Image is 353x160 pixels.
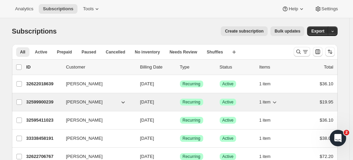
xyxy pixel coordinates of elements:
button: Search and filter results [294,47,310,57]
span: 1 item [259,99,271,105]
span: Shuffles [207,49,223,55]
span: $36.10 [320,81,333,86]
span: Export [311,28,324,34]
span: [DATE] [140,81,154,86]
span: All [20,49,25,55]
span: [PERSON_NAME] [66,117,103,124]
p: 32622018639 [26,81,61,87]
span: $36.10 [320,118,333,123]
button: Create new view [229,47,240,57]
div: 32595411023[PERSON_NAME][DATE]SuccessRecurringSuccessActive1 item$36.10 [26,115,333,125]
div: 33338458191[PERSON_NAME][DATE]SuccessRecurringSuccessActive1 item$38.00 [26,134,333,143]
p: Total [324,64,333,71]
iframe: Intercom live chat [330,130,346,146]
span: 1 item [259,136,271,141]
span: Tools [83,6,94,12]
span: No inventory [135,49,160,55]
span: Recurring [183,154,200,159]
button: Subscriptions [39,4,77,14]
span: Active [35,49,47,55]
button: Analytics [11,4,37,14]
button: 1 item [259,115,278,125]
button: [PERSON_NAME] [62,97,131,108]
span: Needs Review [170,49,197,55]
p: Billing Date [140,64,174,71]
span: 1 item [259,154,271,159]
span: Active [222,136,234,141]
span: [DATE] [140,154,154,159]
span: Recurring [183,99,200,105]
span: Subscriptions [43,6,73,12]
p: 32599900239 [26,99,61,106]
button: 1 item [259,97,278,107]
button: Settings [311,4,342,14]
span: Recurring [183,136,200,141]
span: Settings [321,6,338,12]
button: Export [307,26,328,36]
button: Tools [79,4,105,14]
span: 1 item [259,81,271,87]
span: Cancelled [106,49,125,55]
span: $38.00 [320,136,333,141]
span: [PERSON_NAME] [66,99,103,106]
span: 1 item [259,118,271,123]
span: $72.20 [320,154,333,159]
span: 2 [344,130,349,135]
button: Create subscription [221,26,268,36]
span: $19.95 [320,99,333,104]
span: Paused [82,49,96,55]
p: Status [220,64,254,71]
span: [PERSON_NAME] [66,135,103,142]
div: IDCustomerBilling DateTypeStatusItemsTotal [26,64,333,71]
span: Recurring [183,118,200,123]
button: [PERSON_NAME] [62,78,131,89]
button: Sort the results [325,47,335,57]
div: 32622018639[PERSON_NAME][DATE]SuccessRecurringSuccessActive1 item$36.10 [26,79,333,89]
span: Analytics [15,6,33,12]
span: Help [289,6,298,12]
span: [PERSON_NAME] [66,81,103,87]
span: [PERSON_NAME] [66,153,103,160]
div: 32599900239[PERSON_NAME][DATE]SuccessRecurringSuccessActive1 item$19.95 [26,97,333,107]
div: Items [259,64,294,71]
span: Subscriptions [12,27,57,35]
span: Recurring [183,81,200,87]
span: Active [222,154,234,159]
p: 32595411023 [26,117,61,124]
span: Active [222,118,234,123]
button: [PERSON_NAME] [62,115,131,126]
span: [DATE] [140,99,154,104]
p: Customer [66,64,135,71]
p: ID [26,64,61,71]
span: Bulk updates [275,28,300,34]
span: Prepaid [57,49,72,55]
button: Customize table column order and visibility [313,47,322,57]
span: Active [222,81,234,87]
div: Type [180,64,214,71]
span: [DATE] [140,118,154,123]
button: 1 item [259,134,278,143]
span: [DATE] [140,136,154,141]
button: Help [278,4,309,14]
span: Create subscription [225,28,264,34]
button: 1 item [259,79,278,89]
p: 32622706767 [26,153,61,160]
span: Active [222,99,234,105]
p: 33338458191 [26,135,61,142]
button: Bulk updates [270,26,304,36]
button: [PERSON_NAME] [62,133,131,144]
